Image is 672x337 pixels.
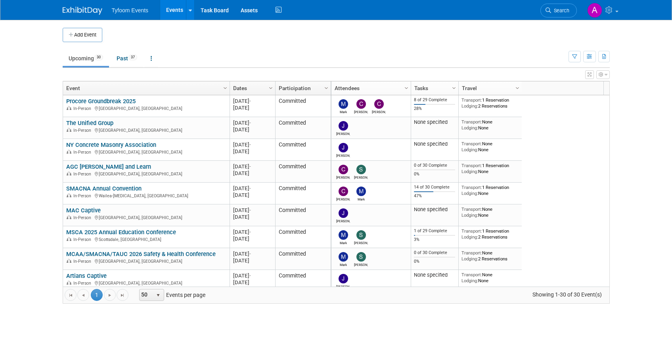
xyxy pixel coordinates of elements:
[414,141,455,147] div: None specified
[461,141,482,146] span: Transport:
[111,51,143,66] a: Past37
[249,98,251,104] span: -
[339,274,348,283] img: Jason Cuskelly
[461,141,519,152] div: None None
[402,81,411,93] a: Column Settings
[336,240,350,245] div: Mark Nelson
[403,85,410,91] span: Column Settings
[461,147,478,152] span: Lodging:
[249,229,251,235] span: -
[275,226,331,248] td: Committed
[461,278,478,283] span: Lodging:
[461,185,519,196] div: 1 Reservation None
[336,152,350,158] div: Jason Cuskelly
[67,128,71,132] img: In-Person Event
[339,252,348,262] img: Mark Nelson
[233,272,272,279] div: [DATE]
[339,165,348,174] img: Corbin Nelson
[233,250,272,257] div: [DATE]
[322,81,331,93] a: Column Settings
[356,252,366,262] img: Steve Davis
[461,163,482,168] span: Transport:
[66,185,142,192] a: SMACNA Annual Convention
[414,237,455,243] div: 3%
[233,257,272,264] div: [DATE]
[233,148,272,155] div: [DATE]
[107,292,113,298] span: Go to the next page
[414,106,455,112] div: 28%
[414,163,455,168] div: 0 of 30 Complete
[66,163,151,170] a: AGC [PERSON_NAME] and Learn
[65,289,77,301] a: Go to the first page
[275,248,331,270] td: Committed
[249,251,251,257] span: -
[67,150,71,154] img: In-Person Event
[221,81,230,93] a: Column Settings
[513,81,522,93] a: Column Settings
[414,193,455,199] div: 47%
[233,126,272,133] div: [DATE]
[63,51,109,66] a: Upcoming30
[461,103,478,109] span: Lodging:
[73,106,94,111] span: In-Person
[461,119,482,125] span: Transport:
[354,262,368,267] div: Steve Davis
[233,279,272,286] div: [DATE]
[66,81,224,95] a: Event
[461,169,478,174] span: Lodging:
[461,250,519,262] div: None 2 Reservations
[275,161,331,183] td: Committed
[356,165,366,174] img: Steve Davis
[335,81,406,95] a: Attendees
[336,218,350,223] div: Jason Cuskelly
[461,119,519,131] div: None None
[67,259,71,263] img: In-Person Event
[66,141,156,148] a: NY Concrete Masonry Association
[461,212,478,218] span: Lodging:
[461,185,482,190] span: Transport:
[94,54,103,60] span: 30
[525,289,609,300] span: Showing 1-30 of 30 Event(s)
[73,237,94,242] span: In-Person
[339,99,348,109] img: Mark Nelson
[336,262,350,267] div: Mark Nelson
[275,117,331,139] td: Committed
[233,163,272,170] div: [DATE]
[91,289,103,301] span: 1
[336,283,350,289] div: Jason Cuskelly
[275,95,331,117] td: Committed
[414,272,455,278] div: None specified
[461,272,519,283] div: None None
[462,81,517,95] a: Travel
[336,131,350,136] div: Jason Cuskelly
[66,148,226,155] div: [GEOGRAPHIC_DATA], [GEOGRAPHIC_DATA]
[461,191,478,196] span: Lodging:
[275,139,331,161] td: Committed
[233,119,272,126] div: [DATE]
[339,143,348,152] img: Jason Cuskelly
[414,119,455,125] div: None specified
[339,187,348,196] img: Chris Walker
[587,3,602,18] img: Angie Nichols
[66,236,226,243] div: Scottsdale, [GEOGRAPHIC_DATA]
[104,289,116,301] a: Go to the next page
[540,4,577,17] a: Search
[249,273,251,279] span: -
[80,292,86,298] span: Go to the previous page
[275,183,331,204] td: Committed
[222,85,228,91] span: Column Settings
[275,270,331,292] td: Committed
[461,228,482,234] span: Transport:
[67,106,71,110] img: In-Person Event
[73,150,94,155] span: In-Person
[279,81,325,95] a: Participation
[66,192,226,199] div: Wailea-[MEDICAL_DATA], [GEOGRAPHIC_DATA]
[66,119,113,127] a: The Unified Group
[66,170,226,177] div: [GEOGRAPHIC_DATA], [GEOGRAPHIC_DATA]
[249,164,251,169] span: -
[233,170,272,177] div: [DATE]
[66,258,226,264] div: [GEOGRAPHIC_DATA], [GEOGRAPHIC_DATA]
[66,105,226,112] div: [GEOGRAPHIC_DATA], [GEOGRAPHIC_DATA]
[323,85,329,91] span: Column Settings
[67,281,71,285] img: In-Person Event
